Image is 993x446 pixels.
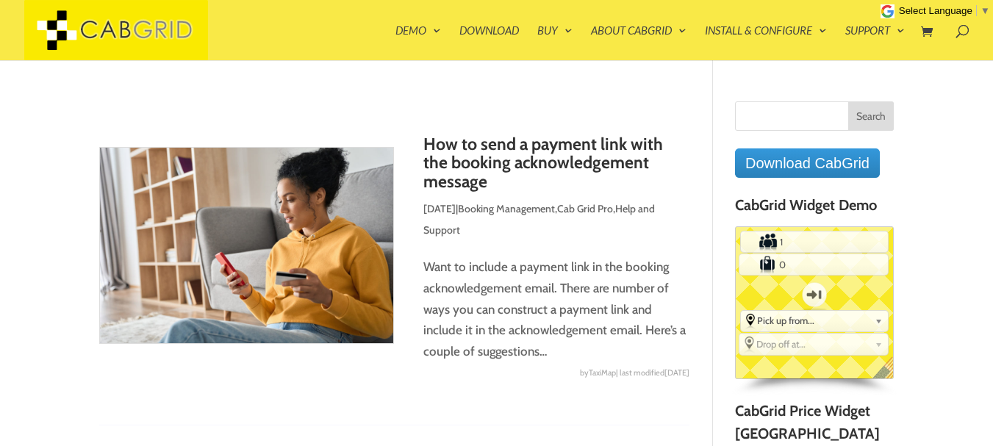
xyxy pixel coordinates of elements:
[99,147,394,344] img: How to send a payment link with the booking acknowledgement message
[99,362,689,384] div: by | last modified
[735,148,880,178] a: Download CabGrid
[848,101,894,131] input: Search
[664,367,689,378] span: [DATE]
[739,334,888,353] div: Select the place the destination address is within
[741,311,889,330] div: Select the place the starting address falls within
[705,25,827,60] a: Install & Configure
[423,202,655,237] a: Help and Support
[981,5,990,16] span: ▼
[742,232,778,251] label: Number of Passengers
[423,134,663,192] a: How to send a payment link with the booking acknowledgement message
[589,362,616,384] span: TaxiMap
[757,314,869,326] span: Pick up from...
[735,403,894,426] h4: CabGrid Price Widget
[845,25,905,60] a: Support
[591,25,687,60] a: About CabGrid
[423,202,456,215] span: [DATE]
[395,25,441,60] a: Demo
[976,5,977,16] span: ​
[778,232,850,251] input: Number of Passengers
[899,5,972,16] span: Select Language
[777,255,850,274] input: Number of Suitcases
[459,25,519,60] a: Download
[557,202,613,215] a: Cab Grid Pro
[899,5,990,16] a: Select Language​
[458,202,555,215] a: Booking Management
[99,198,689,252] p: | , ,
[99,256,689,363] p: Want to include a payment link in the booking acknowledgement email. There are number of ways you...
[756,338,869,350] span: Drop off at...
[740,255,777,274] label: Number of Suitcases
[792,276,837,314] label: One-way
[24,21,208,36] a: CabGrid Taxi Plugin
[872,356,904,389] span: English
[735,197,894,220] h4: CabGrid Widget Demo
[537,25,573,60] a: Buy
